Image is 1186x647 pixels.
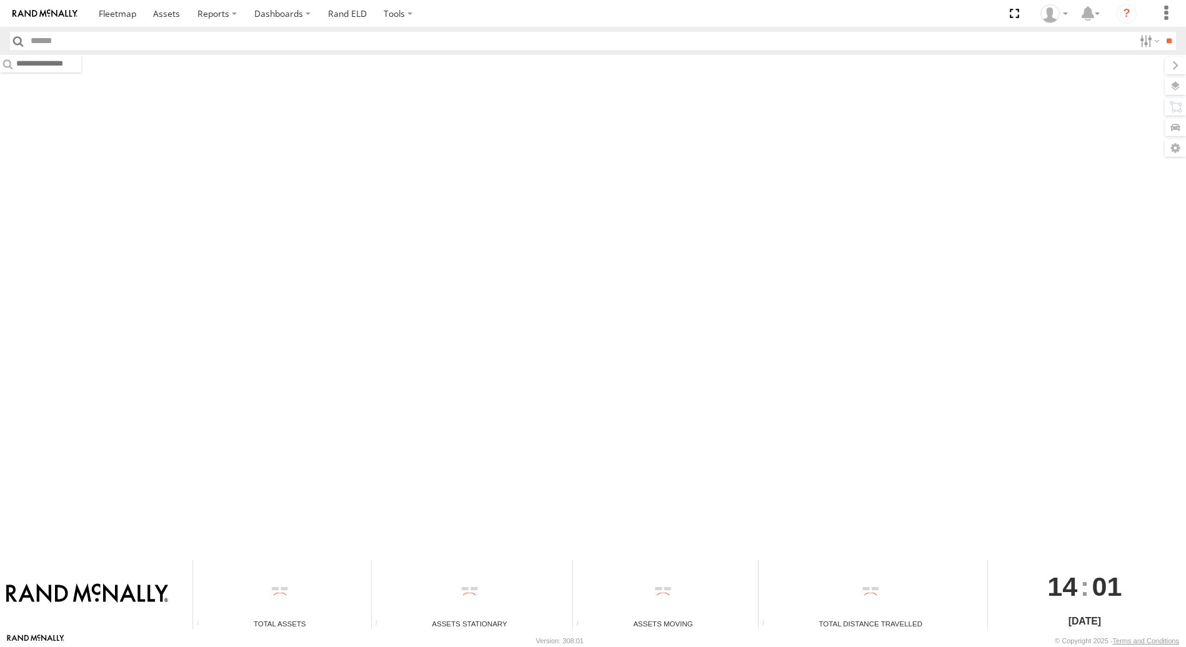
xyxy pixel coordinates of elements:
[193,620,212,629] div: Total number of Enabled Assets
[7,635,64,647] a: Visit our Website
[1055,637,1179,645] div: © Copyright 2025 -
[1117,4,1137,24] i: ?
[193,618,366,629] div: Total Assets
[1113,637,1179,645] a: Terms and Conditions
[759,618,983,629] div: Total Distance Travelled
[988,560,1182,613] div: :
[1092,560,1122,613] span: 01
[988,614,1182,629] div: [DATE]
[1047,560,1077,613] span: 14
[573,618,754,629] div: Assets Moving
[759,620,777,629] div: Total distance travelled by all assets within specified date range and applied filters
[372,618,568,629] div: Assets Stationary
[6,583,168,605] img: Rand McNally
[12,9,77,18] img: rand-logo.svg
[1036,4,1072,23] div: Gene Roberts
[573,620,592,629] div: Total number of assets current in transit.
[372,620,391,629] div: Total number of assets current stationary.
[536,637,584,645] div: Version: 308.01
[1165,139,1186,157] label: Map Settings
[1135,32,1162,50] label: Search Filter Options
